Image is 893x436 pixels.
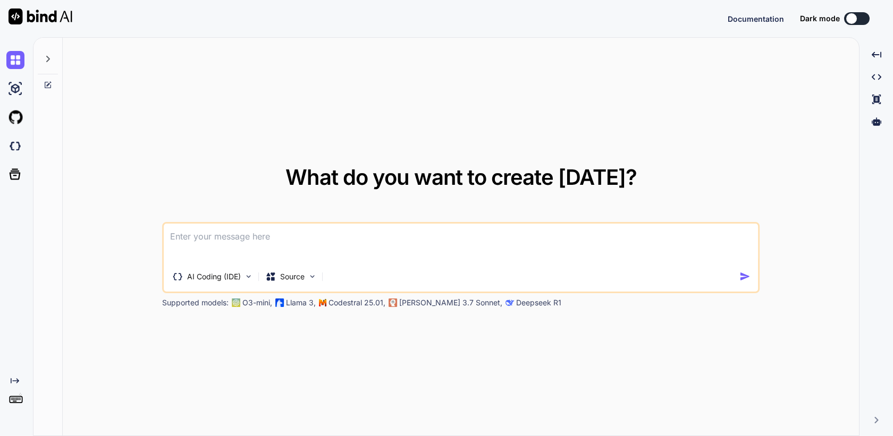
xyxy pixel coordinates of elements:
img: claude [506,298,514,307]
span: Documentation [728,14,784,23]
p: O3-mini, [242,297,272,308]
img: Pick Tools [244,272,253,281]
img: darkCloudIdeIcon [6,137,24,155]
img: Pick Models [308,272,317,281]
img: ai-studio [6,80,24,98]
img: Bind AI [9,8,72,24]
button: Documentation [728,13,784,24]
img: githubLight [6,108,24,126]
img: Mistral-AI [319,299,326,306]
span: Dark mode [800,13,840,24]
span: What do you want to create [DATE]? [285,164,637,190]
p: Deepseek R1 [516,297,561,308]
p: AI Coding (IDE) [187,271,241,282]
img: GPT-4 [232,298,240,307]
img: Llama2 [275,298,284,307]
p: Supported models: [162,297,229,308]
img: chat [6,51,24,69]
p: Source [280,271,305,282]
p: [PERSON_NAME] 3.7 Sonnet, [399,297,502,308]
p: Codestral 25.01, [328,297,385,308]
img: claude [389,298,397,307]
p: Llama 3, [286,297,316,308]
img: icon [739,271,751,282]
